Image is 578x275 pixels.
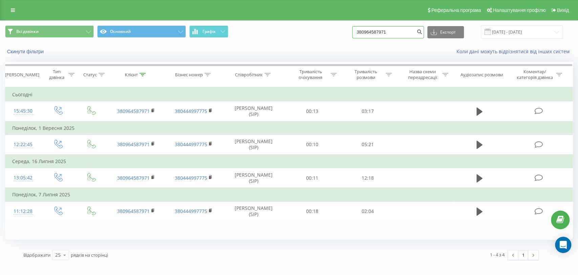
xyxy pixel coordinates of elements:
div: Тривалість очікування [293,69,329,80]
a: 380964587971 [117,208,150,214]
td: [PERSON_NAME] (SIP) [222,101,284,121]
span: Всі дзвінки [16,29,39,34]
div: Статус [83,72,97,78]
td: Понеділок, 1 Вересня 2025 [5,121,573,135]
a: 380444997775 [175,208,207,214]
td: [PERSON_NAME] (SIP) [222,201,284,221]
a: 380444997775 [175,141,207,148]
div: Тривалість розмови [348,69,384,80]
div: 12:22:45 [12,138,34,151]
input: Пошук за номером [352,26,424,38]
td: [PERSON_NAME] (SIP) [222,168,284,188]
div: 13:05:42 [12,171,34,184]
td: 05:21 [340,135,395,155]
td: [PERSON_NAME] (SIP) [222,135,284,155]
td: 03:17 [340,101,395,121]
a: 380444997775 [175,175,207,181]
div: Open Intercom Messenger [555,237,571,253]
button: Всі дзвінки [5,25,94,38]
a: Коли дані можуть відрізнятися вiд інших систем [456,48,573,55]
div: 15:45:30 [12,104,34,118]
span: Графік [202,29,216,34]
div: Клієнт [125,72,138,78]
td: 02:04 [340,201,395,221]
a: 380964587971 [117,141,150,148]
td: 00:10 [284,135,340,155]
div: Тип дзвінка [47,69,67,80]
div: 11:12:28 [12,205,34,218]
button: Експорт [427,26,464,38]
div: Аудіозапис розмови [461,72,503,78]
a: 380444997775 [175,108,207,114]
div: Співробітник [235,72,263,78]
div: Коментар/категорія дзвінка [515,69,554,80]
td: 00:18 [284,201,340,221]
td: 12:18 [340,168,395,188]
td: Понеділок, 7 Липня 2025 [5,188,573,201]
span: Вихід [557,7,569,13]
div: 25 [55,252,61,258]
button: Скинути фільтри [5,48,47,55]
span: Налаштування профілю [493,7,545,13]
td: Сьогодні [5,88,573,101]
span: рядків на сторінці [71,252,108,258]
td: Середа, 16 Липня 2025 [5,155,573,168]
a: 380964587971 [117,175,150,181]
button: Основний [97,25,186,38]
span: Відображати [23,252,50,258]
td: 00:13 [284,101,340,121]
div: Назва схеми переадресації [404,69,441,80]
span: Реферальна програма [431,7,481,13]
button: Графік [189,25,228,38]
div: [PERSON_NAME] [5,72,39,78]
a: 380964587971 [117,108,150,114]
div: Бізнес номер [175,72,203,78]
a: 1 [518,250,528,260]
td: 00:11 [284,168,340,188]
div: 1 - 4 з 4 [490,251,505,258]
